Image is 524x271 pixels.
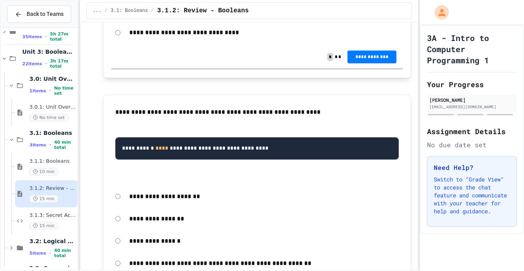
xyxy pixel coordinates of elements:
div: [EMAIL_ADDRESS][DOMAIN_NAME] [429,104,514,110]
h2: Assignment Details [427,126,517,137]
h2: Your Progress [427,79,517,90]
span: Unit 3: Booleans and Conditionals [22,48,76,55]
span: 3.1.3: Secret Access [29,212,76,219]
span: 3 items [29,142,46,148]
span: 3.1.2: Review - Booleans [157,6,248,16]
span: • [49,142,51,148]
span: 1 items [29,88,46,94]
button: Back to Teams [7,6,71,23]
span: 3.1: Booleans [111,8,148,14]
span: ... [93,8,102,14]
span: 3.0: Unit Overview [29,75,76,82]
div: My Account [426,3,451,21]
span: 3.1.1: Booleans [29,158,76,165]
span: 15 min [29,222,58,230]
span: 3.1: Booleans [29,129,76,136]
h3: Need Help? [434,163,510,172]
div: No due date set [427,140,517,150]
span: 3.0.1: Unit Overview [29,104,76,111]
span: 5 items [29,251,46,256]
span: • [45,60,47,67]
span: 10 min [29,168,58,175]
span: 5h 27m total [50,31,76,42]
span: 40 min total [54,140,76,150]
span: • [49,88,51,94]
span: • [45,33,47,40]
span: 22 items [22,61,42,66]
span: 3.2: Logical Operators [29,238,76,245]
span: 40 min total [54,248,76,258]
span: 3.1.2: Review - Booleans [29,185,76,192]
span: 3h 17m total [50,58,76,69]
div: [PERSON_NAME] [429,96,514,103]
h1: 3A - Intro to Computer Programming 1 [427,32,517,66]
p: Switch to "Grade View" to access the chat feature and communicate with your teacher for help and ... [434,175,510,215]
span: / [105,8,107,14]
span: / [151,8,154,14]
span: No time set [29,114,68,121]
span: 35 items [22,34,42,39]
span: No time set [54,86,76,96]
span: Back to Teams [27,10,64,18]
span: • [49,250,51,256]
span: 15 min [29,195,58,203]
